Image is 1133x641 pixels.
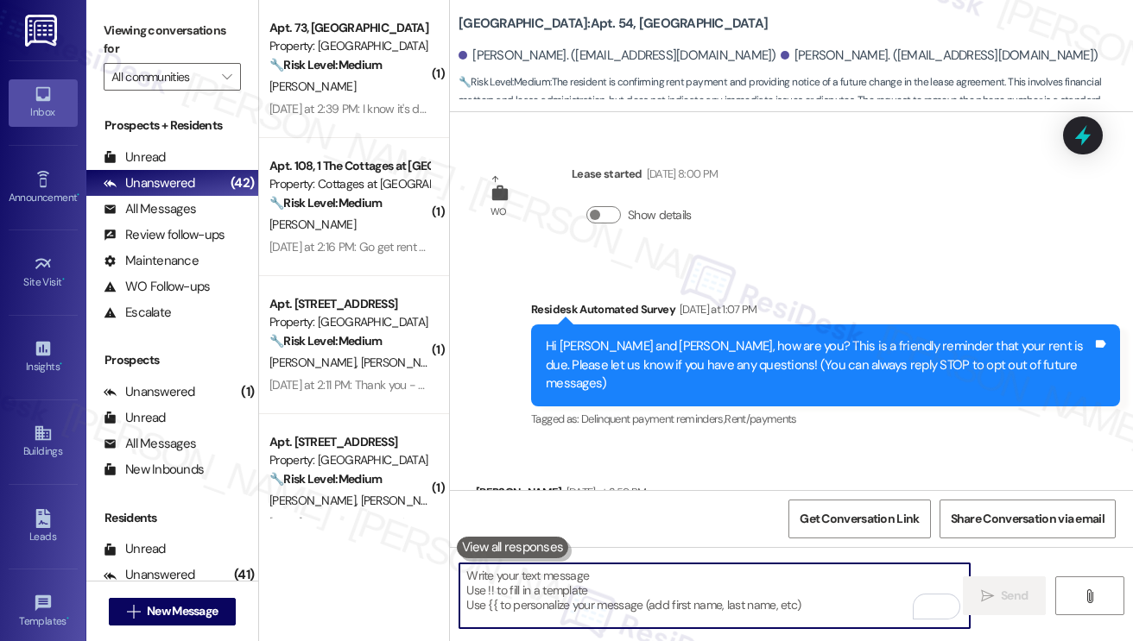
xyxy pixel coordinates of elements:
[104,435,196,453] div: All Messages
[269,295,429,313] div: Apt. [STREET_ADDRESS]
[77,189,79,201] span: •
[104,383,195,401] div: Unanswered
[269,377,605,393] div: [DATE] at 2:11 PM: Thank you - we will have rent paid before the 5th!
[127,605,140,619] i: 
[269,493,361,508] span: [PERSON_NAME]
[9,249,78,296] a: Site Visit •
[951,510,1105,528] span: Share Conversation via email
[269,79,356,94] span: [PERSON_NAME]
[459,73,1133,129] span: : The resident is confirming rent payment and providing notice of a future change in the lease ag...
[269,217,356,232] span: [PERSON_NAME]
[459,75,550,89] strong: 🔧 Risk Level: Medium
[476,483,1065,507] div: [PERSON_NAME]
[269,433,429,451] div: Apt. [STREET_ADDRESS]
[104,17,241,63] label: Viewing conversations for
[9,79,78,126] a: Inbox
[237,379,258,405] div: (1)
[269,157,429,175] div: Apt. 108, 1 The Cottages at [GEOGRAPHIC_DATA]
[361,355,447,370] span: [PERSON_NAME]
[531,406,1120,431] div: Tagged as:
[269,195,382,211] strong: 🔧 Risk Level: Medium
[459,47,776,65] div: [PERSON_NAME]. ([EMAIL_ADDRESS][DOMAIN_NAME])
[9,418,78,465] a: Buildings
[104,200,196,218] div: All Messages
[1001,587,1028,605] span: Send
[104,566,195,584] div: Unanswered
[104,226,225,244] div: Review follow-ups
[104,252,199,270] div: Maintenance
[940,500,1116,538] button: Share Conversation via email
[104,461,204,479] div: New Inbounds
[269,333,382,349] strong: 🔧 Risk Level: Medium
[788,500,930,538] button: Get Conversation Link
[269,175,429,193] div: Property: Cottages at [GEOGRAPHIC_DATA]
[104,540,166,558] div: Unread
[104,278,210,296] div: WO Follow-ups
[9,334,78,380] a: Insights •
[269,451,429,469] div: Property: [GEOGRAPHIC_DATA]
[86,509,258,527] div: Residents
[269,57,382,72] strong: 🔧 Risk Level: Medium
[546,337,1092,393] div: Hi [PERSON_NAME] and [PERSON_NAME], how are you? This is a friendly reminder that your rent is du...
[628,206,692,224] label: Show details
[60,358,62,370] span: •
[104,148,166,167] div: Unread
[981,589,994,603] i: 
[269,37,429,55] div: Property: [GEOGRAPHIC_DATA]
[491,203,507,221] div: WO
[800,510,919,528] span: Get Conversation Link
[9,588,78,635] a: Templates •
[104,409,166,427] div: Unread
[459,15,768,33] b: [GEOGRAPHIC_DATA]: Apt. 54, [GEOGRAPHIC_DATA]
[642,165,718,183] div: [DATE] 8:00 PM
[562,483,647,501] div: [DATE] at 2:59 PM
[963,576,1047,615] button: Send
[62,273,65,286] span: •
[66,613,69,625] span: •
[269,471,382,487] strong: 🔧 Risk Level: Medium
[581,412,725,426] span: Delinquent payment reminders ,
[572,165,718,189] div: Lease started
[269,239,572,255] div: [DATE] at 2:16 PM: Go get rent check at on-site office. [DATE].
[25,15,60,47] img: ResiDesk Logo
[459,563,970,628] textarea: To enrich screen reader interactions, please activate Accessibility in Grammarly extension settings
[531,300,1120,324] div: Residesk Automated Survey
[147,602,218,620] span: New Message
[675,300,757,318] div: [DATE] at 1:07 PM
[222,70,231,84] i: 
[86,116,258,135] div: Prospects + Residents
[109,598,237,625] button: New Message
[361,493,447,508] span: [PERSON_NAME]
[725,412,797,426] span: Rent/payments
[269,19,429,37] div: Apt. 73, [GEOGRAPHIC_DATA]
[86,351,258,369] div: Prospects
[104,174,195,192] div: Unanswered
[269,515,926,531] div: [DATE] at 1:50 PM: Yes section8 seemed to have some miscommunication but they are still paying th...
[269,313,429,331] div: Property: [GEOGRAPHIC_DATA]
[104,304,171,322] div: Escalate
[269,355,361,370] span: [PERSON_NAME]
[1083,589,1096,603] i: 
[781,47,1098,65] div: [PERSON_NAME]. ([EMAIL_ADDRESS][DOMAIN_NAME])
[230,562,258,588] div: (41)
[226,170,258,197] div: (42)
[9,504,78,550] a: Leads
[111,63,213,91] input: All communities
